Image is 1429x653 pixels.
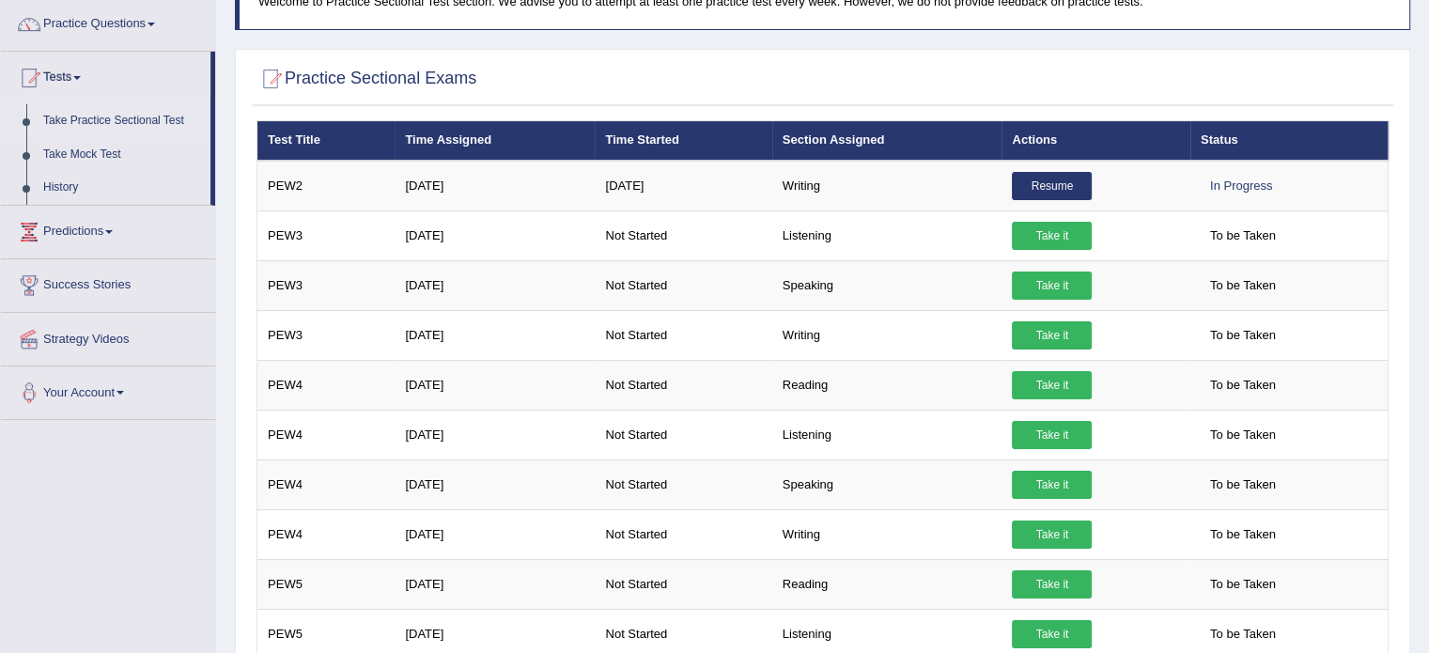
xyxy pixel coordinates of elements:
[1201,321,1285,350] span: To be Taken
[257,121,396,161] th: Test Title
[1,52,210,99] a: Tests
[1002,121,1189,161] th: Actions
[1,366,215,413] a: Your Account
[1201,272,1285,300] span: To be Taken
[395,161,595,211] td: [DATE]
[257,459,396,509] td: PEW4
[257,360,396,410] td: PEW4
[395,121,595,161] th: Time Assigned
[772,360,1002,410] td: Reading
[595,121,771,161] th: Time Started
[595,360,771,410] td: Not Started
[1201,421,1285,449] span: To be Taken
[1201,222,1285,250] span: To be Taken
[595,509,771,559] td: Not Started
[1012,471,1092,499] a: Take it
[1190,121,1389,161] th: Status
[1012,371,1092,399] a: Take it
[1012,620,1092,648] a: Take it
[1012,421,1092,449] a: Take it
[257,210,396,260] td: PEW3
[1012,521,1092,549] a: Take it
[35,104,210,138] a: Take Practice Sectional Test
[772,410,1002,459] td: Listening
[595,559,771,609] td: Not Started
[256,65,476,93] h2: Practice Sectional Exams
[1,313,215,360] a: Strategy Videos
[772,310,1002,360] td: Writing
[595,410,771,459] td: Not Started
[1012,222,1092,250] a: Take it
[257,310,396,360] td: PEW3
[595,210,771,260] td: Not Started
[1012,321,1092,350] a: Take it
[595,260,771,310] td: Not Started
[772,161,1002,211] td: Writing
[257,509,396,559] td: PEW4
[1201,620,1285,648] span: To be Taken
[257,410,396,459] td: PEW4
[1012,570,1092,599] a: Take it
[772,210,1002,260] td: Listening
[35,171,210,205] a: History
[257,161,396,211] td: PEW2
[257,559,396,609] td: PEW5
[257,260,396,310] td: PEW3
[1,259,215,306] a: Success Stories
[35,138,210,172] a: Take Mock Test
[395,360,595,410] td: [DATE]
[1,206,215,253] a: Predictions
[772,559,1002,609] td: Reading
[595,161,771,211] td: [DATE]
[1012,272,1092,300] a: Take it
[1201,570,1285,599] span: To be Taken
[395,260,595,310] td: [DATE]
[772,260,1002,310] td: Speaking
[772,509,1002,559] td: Writing
[772,459,1002,509] td: Speaking
[395,310,595,360] td: [DATE]
[595,310,771,360] td: Not Started
[395,509,595,559] td: [DATE]
[395,459,595,509] td: [DATE]
[1201,371,1285,399] span: To be Taken
[395,210,595,260] td: [DATE]
[395,410,595,459] td: [DATE]
[595,459,771,509] td: Not Started
[1201,521,1285,549] span: To be Taken
[1012,172,1092,200] a: Resume
[772,121,1002,161] th: Section Assigned
[1201,471,1285,499] span: To be Taken
[1201,172,1281,200] div: In Progress
[395,559,595,609] td: [DATE]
